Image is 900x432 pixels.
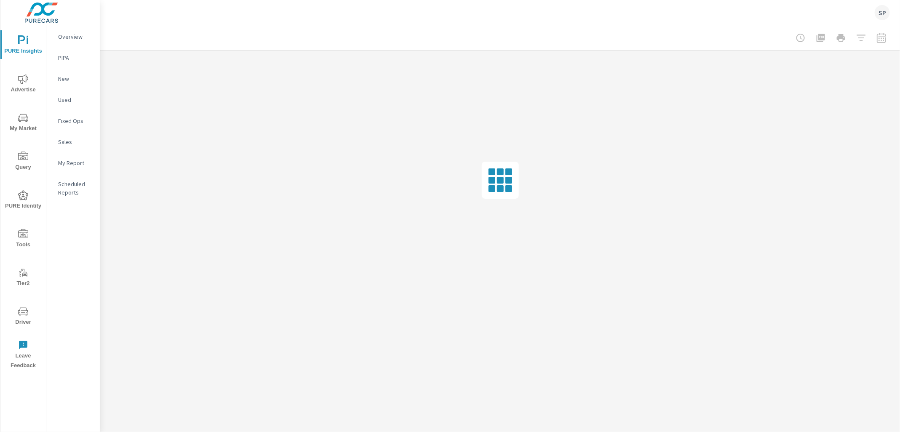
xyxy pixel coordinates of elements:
[58,53,93,62] p: PIPA
[3,190,43,211] span: PURE Identity
[3,35,43,56] span: PURE Insights
[58,32,93,41] p: Overview
[46,157,100,169] div: My Report
[46,178,100,199] div: Scheduled Reports
[46,51,100,64] div: PIPA
[58,159,93,167] p: My Report
[58,96,93,104] p: Used
[58,117,93,125] p: Fixed Ops
[3,152,43,172] span: Query
[46,72,100,85] div: New
[3,307,43,327] span: Driver
[58,138,93,146] p: Sales
[58,75,93,83] p: New
[875,5,890,20] div: SP
[3,229,43,250] span: Tools
[46,136,100,148] div: Sales
[3,74,43,95] span: Advertise
[3,113,43,133] span: My Market
[58,180,93,197] p: Scheduled Reports
[0,25,46,374] div: nav menu
[3,340,43,371] span: Leave Feedback
[46,93,100,106] div: Used
[46,30,100,43] div: Overview
[3,268,43,288] span: Tier2
[46,115,100,127] div: Fixed Ops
